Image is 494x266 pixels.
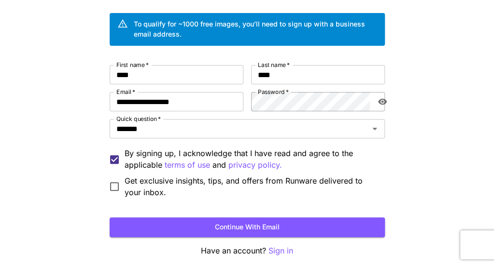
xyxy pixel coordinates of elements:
span: Get exclusive insights, tips, and offers from Runware delivered to your inbox. [125,175,377,198]
button: By signing up, I acknowledge that I have read and agree to the applicable terms of use and [228,159,282,171]
label: Email [116,88,135,96]
label: First name [116,61,149,69]
div: To qualify for ~1000 free images, you’ll need to sign up with a business email address. [134,19,377,39]
label: Password [258,88,289,96]
p: By signing up, I acknowledge that I have read and agree to the applicable and [125,147,377,171]
p: Have an account? [110,245,385,257]
label: Quick question [116,115,161,123]
button: Sign in [268,245,293,257]
button: Continue with email [110,217,385,237]
button: By signing up, I acknowledge that I have read and agree to the applicable and privacy policy. [165,159,210,171]
label: Last name [258,61,290,69]
button: toggle password visibility [374,93,391,110]
p: privacy policy. [228,159,282,171]
button: Open [368,122,381,135]
p: terms of use [165,159,210,171]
